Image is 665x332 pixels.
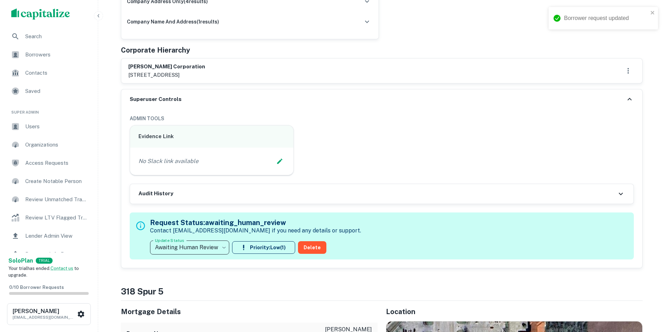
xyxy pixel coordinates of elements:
span: 0 / 10 Borrower Requests [9,285,64,290]
p: No Slack link available [138,157,198,165]
h6: ADMIN TOOLS [130,115,634,122]
div: Awaiting Human Review [150,238,229,257]
h5: Mortgage Details [121,306,378,317]
a: Borrowers [6,46,92,63]
h6: Superuser Controls [130,95,182,103]
a: Search [6,28,92,45]
span: Borrower Info Requests [25,250,88,258]
span: Borrowers [25,50,88,59]
button: Priority:Low(1) [232,241,295,254]
a: Users [6,118,92,135]
span: Create Notable Person [25,177,88,185]
h6: Audit History [138,190,173,198]
h6: company name and address ( 1 results) [127,18,219,26]
iframe: Chat Widget [630,276,665,310]
p: [STREET_ADDRESS] [128,71,205,79]
label: Update Status [155,237,184,243]
a: Create Notable Person [6,173,92,190]
span: Review Unmatched Transactions [25,195,88,204]
h4: 318 spur 5 [121,285,643,298]
a: Review Unmatched Transactions [6,191,92,208]
a: SoloPlan [8,257,33,265]
h6: [PERSON_NAME] [13,309,76,314]
a: Contact us [50,266,73,271]
span: Your trial has ended. to upgrade. [8,266,79,278]
span: Lender Admin View [25,232,88,240]
p: [EMAIL_ADDRESS][DOMAIN_NAME] [13,314,76,320]
h5: Location [386,306,643,317]
h5: Corporate Hierarchy [121,45,190,55]
span: Organizations [25,141,88,149]
a: Access Requests [6,155,92,171]
h5: Request Status: awaiting_human_review [150,217,361,228]
span: Saved [25,87,88,95]
span: Users [25,122,88,131]
a: Lender Admin View [6,228,92,244]
h6: Evidence Link [138,133,285,141]
strong: Solo Plan [8,257,33,264]
li: Super Admin [6,101,92,118]
span: Search [25,32,88,41]
p: Contact [EMAIL_ADDRESS][DOMAIN_NAME] if you need any details or support. [150,226,361,235]
a: Borrower Info Requests [6,246,92,263]
button: Delete [298,241,326,254]
a: Contacts [6,65,92,81]
a: Saved [6,83,92,100]
div: TRIAL [36,258,53,264]
button: close [650,10,655,16]
a: Review LTV Flagged Transactions [6,209,92,226]
h6: [PERSON_NAME] corporation [128,63,205,71]
button: [PERSON_NAME][EMAIL_ADDRESS][DOMAIN_NAME] [7,303,91,325]
img: capitalize-logo.png [11,8,70,20]
button: Edit Slack Link [274,156,285,167]
div: Borrower request updated [564,14,648,22]
span: Contacts [25,69,88,77]
span: Access Requests [25,159,88,167]
a: Organizations [6,136,92,153]
span: Review LTV Flagged Transactions [25,214,88,222]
